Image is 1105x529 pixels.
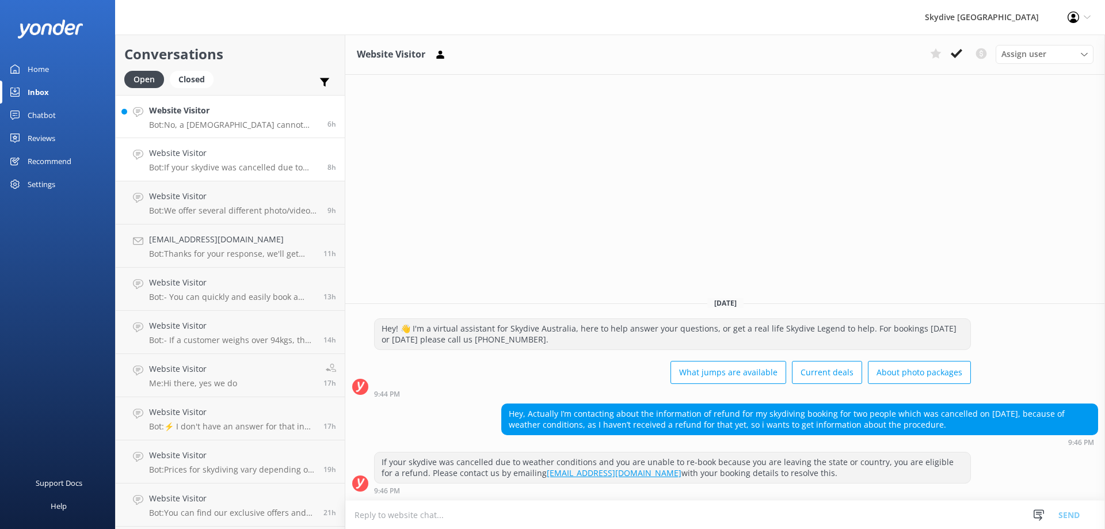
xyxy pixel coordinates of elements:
[792,361,862,384] button: Current deals
[149,363,237,375] h4: Website Visitor
[28,81,49,104] div: Inbox
[327,162,336,172] span: Oct 11 2025 09:46pm (UTC +10:00) Australia/Brisbane
[374,488,400,494] strong: 9:46 PM
[170,71,214,88] div: Closed
[116,311,345,354] a: Website VisitorBot:- If a customer weighs over 94kgs, the Reservations team must be notified prio...
[116,224,345,268] a: [EMAIL_ADDRESS][DOMAIN_NAME]Bot:Thanks for your response, we'll get back to you as soon as we can...
[149,190,319,203] h4: Website Visitor
[323,335,336,345] span: Oct 11 2025 04:29pm (UTC +10:00) Australia/Brisbane
[116,484,345,527] a: Website VisitorBot:You can find our exclusive offers and current deals by visiting our specials p...
[868,361,971,384] button: About photo packages
[323,249,336,258] span: Oct 11 2025 06:46pm (UTC +10:00) Australia/Brisbane
[323,378,336,388] span: Oct 11 2025 12:59pm (UTC +10:00) Australia/Brisbane
[28,127,55,150] div: Reviews
[149,335,315,345] p: Bot: - If a customer weighs over 94kgs, the Reservations team must be notified prior to the jump ...
[1068,439,1094,446] strong: 9:46 PM
[149,378,237,389] p: Me: Hi there, yes we do
[375,319,970,349] div: Hey! 👋 I'm a virtual assistant for Skydive Australia, here to help answer your questions, or get ...
[670,361,786,384] button: What jumps are available
[149,147,319,159] h4: Website Visitor
[375,452,970,483] div: If your skydive was cancelled due to weather conditions and you are unable to re-book because you...
[149,249,315,259] p: Bot: Thanks for your response, we'll get back to you as soon as we can during opening hours.
[547,467,681,478] a: [EMAIL_ADDRESS][DOMAIN_NAME]
[1001,48,1046,60] span: Assign user
[149,292,315,302] p: Bot: - You can quickly and easily book a tandem skydive online and see live availability by click...
[323,292,336,302] span: Oct 11 2025 04:58pm (UTC +10:00) Australia/Brisbane
[170,73,219,85] a: Closed
[28,104,56,127] div: Chatbot
[149,104,319,117] h4: Website Visitor
[327,119,336,129] span: Oct 11 2025 11:49pm (UTC +10:00) Australia/Brisbane
[374,390,971,398] div: Oct 11 2025 09:44pm (UTC +10:00) Australia/Brisbane
[124,71,164,88] div: Open
[28,58,49,81] div: Home
[323,465,336,474] span: Oct 11 2025 10:58am (UTC +10:00) Australia/Brisbane
[501,438,1098,446] div: Oct 11 2025 09:46pm (UTC +10:00) Australia/Brisbane
[502,404,1098,435] div: Hey, Actually I’m contacting about the information of refund for my skydiving booking for two peo...
[327,205,336,215] span: Oct 11 2025 08:57pm (UTC +10:00) Australia/Brisbane
[116,354,345,397] a: Website VisitorMe:Hi there, yes we do17h
[149,205,319,216] p: Bot: We offer several different photo/video packages. The Dedicated/Ultimate packages provide the...
[357,47,425,62] h3: Website Visitor
[374,486,971,494] div: Oct 11 2025 09:46pm (UTC +10:00) Australia/Brisbane
[17,20,83,39] img: yonder-white-logo.png
[124,43,336,65] h2: Conversations
[116,95,345,138] a: Website VisitorBot:No, a [DEMOGRAPHIC_DATA] cannot skydive as the minimum age to participate is [...
[116,268,345,311] a: Website VisitorBot:- You can quickly and easily book a tandem skydive online and see live availab...
[28,150,71,173] div: Recommend
[323,508,336,517] span: Oct 11 2025 08:59am (UTC +10:00) Australia/Brisbane
[116,138,345,181] a: Website VisitorBot:If your skydive was cancelled due to weather conditions and you are unable to ...
[149,406,315,418] h4: Website Visitor
[707,298,744,308] span: [DATE]
[116,397,345,440] a: Website VisitorBot:⚡ I don't have an answer for that in my knowledge base. Please try and rephras...
[149,319,315,332] h4: Website Visitor
[323,421,336,431] span: Oct 11 2025 12:58pm (UTC +10:00) Australia/Brisbane
[149,233,315,246] h4: [EMAIL_ADDRESS][DOMAIN_NAME]
[149,120,319,130] p: Bot: No, a [DEMOGRAPHIC_DATA] cannot skydive as the minimum age to participate is [DEMOGRAPHIC_DA...
[149,162,319,173] p: Bot: If your skydive was cancelled due to weather conditions and you are unable to re-book becaus...
[36,471,82,494] div: Support Docs
[116,440,345,484] a: Website VisitorBot:Prices for skydiving vary depending on the location, altitude, season, fare ty...
[28,173,55,196] div: Settings
[149,508,315,518] p: Bot: You can find our exclusive offers and current deals by visiting our specials page at [URL][D...
[996,45,1093,63] div: Assign User
[51,494,67,517] div: Help
[149,276,315,289] h4: Website Visitor
[374,391,400,398] strong: 9:44 PM
[149,465,315,475] p: Bot: Prices for skydiving vary depending on the location, altitude, season, fare type, and any ad...
[149,449,315,462] h4: Website Visitor
[116,181,345,224] a: Website VisitorBot:We offer several different photo/video packages. The Dedicated/Ultimate packag...
[149,492,315,505] h4: Website Visitor
[149,421,315,432] p: Bot: ⚡ I don't have an answer for that in my knowledge base. Please try and rephrase your questio...
[124,73,170,85] a: Open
